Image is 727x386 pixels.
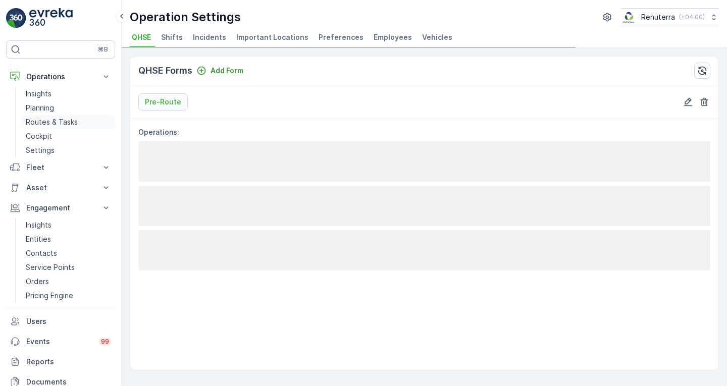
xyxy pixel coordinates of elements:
[26,203,95,213] p: Engagement
[26,162,95,173] p: Fleet
[26,183,95,193] p: Asset
[138,64,192,78] p: QHSE Forms
[26,234,51,244] p: Entities
[26,291,73,301] p: Pricing Engine
[22,289,115,303] a: Pricing Engine
[26,131,52,141] p: Cockpit
[26,316,111,326] p: Users
[6,198,115,218] button: Engagement
[22,218,115,232] a: Insights
[22,143,115,157] a: Settings
[679,13,705,21] p: ( +04:00 )
[6,8,26,28] img: logo
[26,117,78,127] p: Routes & Tasks
[6,311,115,332] a: Users
[22,274,115,289] a: Orders
[161,32,183,42] span: Shifts
[6,178,115,198] button: Asset
[374,32,412,42] span: Employees
[211,66,243,76] p: Add Form
[26,248,57,258] p: Contacts
[26,89,51,99] p: Insights
[26,277,49,287] p: Orders
[641,12,675,22] p: Renuterra
[6,157,115,178] button: Fleet
[26,145,55,155] p: Settings
[319,32,363,42] span: Preferences
[22,115,115,129] a: Routes & Tasks
[621,8,719,26] button: Renuterra(+04:00)
[26,220,51,230] p: Insights
[22,129,115,143] a: Cockpit
[22,260,115,274] a: Service Points
[101,338,109,346] p: 99
[192,65,247,77] button: Add Form
[138,127,179,137] p: Operations :
[26,72,95,82] p: Operations
[22,101,115,115] a: Planning
[236,32,308,42] span: Important Locations
[26,337,93,347] p: Events
[6,67,115,87] button: Operations
[22,232,115,246] a: Entities
[26,262,75,272] p: Service Points
[6,352,115,372] a: Reports
[621,12,637,23] img: Screenshot_2024-07-26_at_13.33.01.png
[422,32,452,42] span: Vehicles
[22,87,115,101] a: Insights
[26,103,54,113] p: Planning
[145,97,181,107] p: Pre-Route
[29,8,73,28] img: logo_light-DOdMpM7g.png
[130,9,241,25] p: Operation Settings
[26,357,111,367] p: Reports
[6,332,115,352] a: Events99
[193,32,226,42] span: Incidents
[22,246,115,260] a: Contacts
[132,32,151,42] span: QHSE
[98,45,108,53] p: ⌘B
